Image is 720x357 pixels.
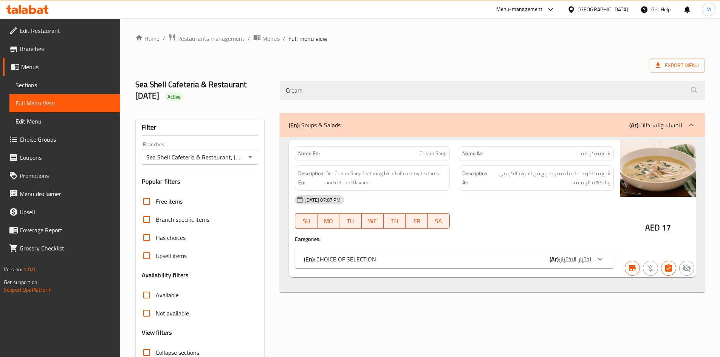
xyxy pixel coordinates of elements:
span: Upsell items [156,251,187,260]
div: (En): Soups & Salads(Ar):الحساء والسلطات [280,113,705,137]
span: MO [321,216,336,227]
span: Branches [20,44,114,53]
strong: Name Ar: [462,150,483,158]
span: شوربة كريمة [581,150,610,158]
span: 17 [662,220,671,235]
h2: Sea Shell Cafeteria & Restaurant [DATE] [135,79,271,102]
button: Purchased item [643,261,658,276]
span: Export Menu [650,59,705,73]
span: اختيار الاختيار [560,253,591,265]
span: Full menu view [288,34,327,43]
a: Promotions [3,167,120,185]
span: شوربة الكريمة لدينا تتميز بمزيج من القوام الكريمي والنكهة الرقيقة. [490,169,610,187]
button: Has choices [661,261,676,276]
span: Free items [156,197,183,206]
a: Restaurants management [168,34,245,43]
li: / [163,34,165,43]
h3: Popular filters [142,177,259,186]
span: AED [645,220,660,235]
span: M [706,5,711,14]
h3: View filters [142,328,172,337]
span: SA [431,216,447,227]
span: Active [164,93,184,100]
p: Soups & Salads [289,121,341,130]
a: Coverage Report [3,221,120,239]
button: SU [295,213,317,229]
a: Edit Restaurant [3,22,120,40]
li: / [283,34,285,43]
span: Get support on: [4,277,39,287]
li: / [248,34,250,43]
span: Choice Groups [20,135,114,144]
span: Edit Restaurant [20,26,114,35]
strong: Description En: [298,169,324,187]
span: Version: [4,264,22,274]
a: Sections [9,76,120,94]
button: WE [362,213,384,229]
span: FR [409,216,424,227]
span: Edit Menu [15,117,114,126]
span: Collapse sections [156,348,199,357]
span: Our Cream Soup featuring blend of creamy textures and delicate flavour . [325,169,447,187]
span: Menu disclaimer [20,189,114,198]
span: Sections [15,80,114,90]
p: CHOICE OF SELECTION [304,255,376,264]
span: Full Menu View [15,99,114,108]
a: Grocery Checklist [3,239,120,257]
span: Branch specific items [156,215,209,224]
span: [DATE] 07:07 PM [302,196,344,204]
span: Menus [262,34,280,43]
strong: Description Ar: [462,169,488,187]
span: Restaurants management [177,34,245,43]
span: Menus [21,62,114,71]
button: FR [406,213,427,229]
button: TU [339,213,361,229]
button: MO [317,213,339,229]
input: search [280,81,705,100]
button: Open [245,152,255,162]
span: Export Menu [656,61,699,70]
span: Upsell [20,207,114,216]
span: Available [156,291,179,300]
h3: Availability filters [142,271,189,280]
span: 1.0.0 [23,264,35,274]
span: SU [298,216,314,227]
a: Menus [253,34,280,43]
div: Filter [142,119,259,136]
span: Coverage Report [20,226,114,235]
span: WE [365,216,381,227]
a: Choice Groups [3,130,120,148]
span: TU [342,216,358,227]
a: Coupons [3,148,120,167]
span: Cream Soup [420,150,446,158]
a: Home [135,34,159,43]
b: (En): [289,119,300,131]
span: Grocery Checklist [20,244,114,253]
button: TH [384,213,406,229]
a: Menus [3,58,120,76]
a: Upsell [3,203,120,221]
b: (En): [304,253,315,265]
span: TH [387,216,403,227]
a: Edit Menu [9,112,120,130]
b: (Ar): [629,119,639,131]
div: [GEOGRAPHIC_DATA] [578,5,628,14]
nav: breadcrumb [135,34,705,43]
img: mmw_638414204251128009 [620,140,696,197]
div: (En): CHOICE OF SELECTION(Ar):اختيار الاختيار [295,250,614,268]
a: Support.OpsPlatform [4,285,52,295]
a: Branches [3,40,120,58]
span: Coupons [20,153,114,162]
b: (Ar): [550,253,560,265]
span: Promotions [20,171,114,180]
div: Active [164,92,184,101]
a: Menu disclaimer [3,185,120,203]
h4: Caregories: [295,235,614,243]
button: Branch specific item [625,261,640,276]
span: Not available [156,309,189,318]
div: (En): Soups & Salads(Ar):الحساء والسلطات [280,137,705,292]
span: Has choices [156,233,186,242]
div: Menu-management [496,5,543,14]
button: Not available [679,261,694,276]
strong: Name En: [298,150,320,158]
